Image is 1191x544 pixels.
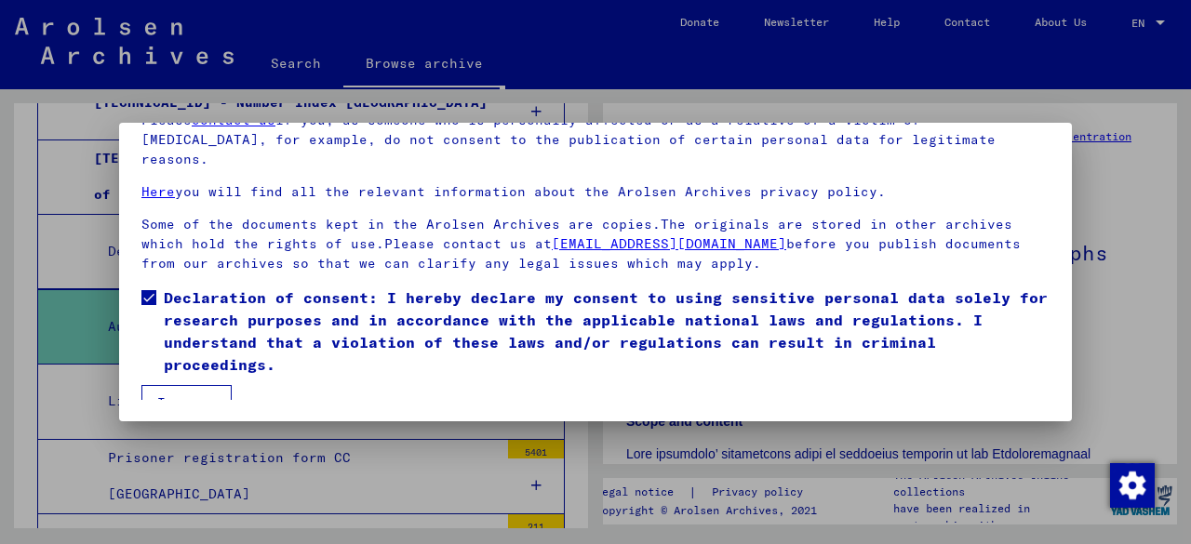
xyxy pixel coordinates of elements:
a: [EMAIL_ADDRESS][DOMAIN_NAME] [552,235,786,252]
button: I agree [141,385,232,420]
a: Here [141,183,175,200]
p: Some of the documents kept in the Arolsen Archives are copies.The originals are stored in other a... [141,215,1050,273]
span: Declaration of consent: I hereby declare my consent to using sensitive personal data solely for r... [164,286,1050,376]
a: contact us [192,112,275,128]
p: you will find all the relevant information about the Arolsen Archives privacy policy. [141,182,1050,202]
img: Change consent [1110,463,1155,508]
p: Please if you, as someone who is personally affected or as a relative of a victim of [MEDICAL_DAT... [141,111,1050,169]
div: Change consent [1109,462,1154,507]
